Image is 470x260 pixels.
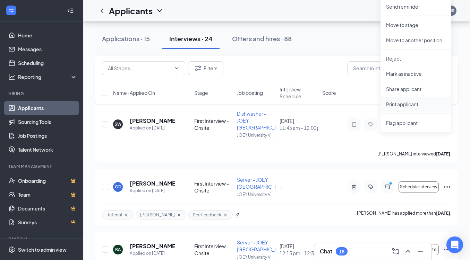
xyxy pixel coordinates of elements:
div: MS [448,8,454,14]
a: TeamCrown [18,188,77,201]
a: Sourcing Tools [18,115,77,129]
span: Name · Applied On [113,89,155,96]
span: See Feedback [193,212,221,218]
div: RA [115,246,121,252]
a: DocumentsCrown [18,201,77,215]
div: SW [114,121,121,127]
svg: Collapse [67,7,74,14]
p: [PERSON_NAME] interviewed . [377,151,451,157]
span: Stage [194,89,208,96]
svg: Cross [223,212,228,218]
div: Interviews · 24 [169,34,213,43]
button: Minimize [415,246,426,257]
svg: Analysis [8,73,15,80]
input: Search in interviews [347,61,451,75]
svg: ChevronDown [155,7,164,15]
b: [DATE] [436,210,450,216]
div: First Interview - Onsite [194,243,233,257]
a: Applicants [18,101,77,115]
div: Applied on [DATE] [130,187,176,194]
h5: [PERSON_NAME] [130,180,176,187]
svg: ComposeMessage [391,247,400,255]
div: Applications · 15 [102,34,150,43]
a: Messages [18,42,77,56]
span: Server - JOEY [GEOGRAPHIC_DATA] [237,177,288,190]
span: Dishwasher - JOEY [GEOGRAPHIC_DATA] [237,110,288,131]
div: 18 [339,249,344,254]
div: Payroll [8,236,76,242]
div: Offers and hires · 88 [232,34,292,43]
button: Schedule interview [399,181,439,192]
svg: Tag [367,122,375,127]
b: [DATE] [436,151,450,156]
a: SurveysCrown [18,215,77,229]
span: edit [235,213,240,217]
span: - [280,184,282,190]
div: [DATE] [280,117,318,131]
h1: Applicants [109,5,153,17]
h5: [PERSON_NAME] [130,242,176,250]
svg: Cross [123,212,129,218]
span: Interview Schedule [280,86,318,100]
button: ChevronUp [402,246,413,257]
a: Scheduling [18,56,77,70]
svg: ActiveChat [383,184,392,190]
div: GD [115,184,121,190]
p: [PERSON_NAME] has applied more than . [357,210,451,219]
svg: Ellipses [443,245,451,254]
span: Schedule interview [400,185,437,189]
p: JOEY University Vi ... [237,191,275,197]
h5: [PERSON_NAME] [130,117,176,125]
div: Applied on [DATE] [130,125,176,132]
div: Reporting [18,73,78,80]
div: Open Intercom Messenger [446,236,463,253]
div: [DATE] [280,243,318,257]
svg: ChevronUp [404,247,412,255]
svg: Ellipses [443,183,451,191]
a: Talent Network [18,143,77,156]
div: Applied on [DATE] [130,250,176,257]
svg: PrimaryDot [387,181,396,187]
svg: Cross [176,212,182,218]
h3: Chat [320,248,332,255]
input: All Stages [108,64,171,72]
button: Filter Filters [188,61,223,75]
svg: Note [350,122,358,127]
svg: Minimize [416,247,425,255]
svg: ActiveNote [350,184,358,190]
a: OnboardingCrown [18,174,77,188]
p: JOEY University Vi ... [237,132,275,138]
div: First Interview - Onsite [194,180,233,194]
span: 11:45 am - 12:00 pm [280,124,318,131]
span: Server - JOEY [GEOGRAPHIC_DATA] [237,239,288,252]
span: Job posting [237,89,263,96]
span: [PERSON_NAME] [140,212,175,218]
div: First Interview - Onsite [194,117,233,131]
svg: Settings [8,246,15,253]
button: ComposeMessage [390,246,401,257]
svg: ChevronDown [174,65,179,71]
div: Switch to admin view [18,246,67,253]
p: JOEY University Vi ... [237,254,275,260]
a: Home [18,28,77,42]
div: Hiring [8,91,76,97]
svg: Filter [194,64,202,72]
svg: ActiveTag [367,184,375,190]
svg: ChevronLeft [98,7,106,15]
span: 12:15 pm - 12:30 pm [280,250,318,257]
span: Referral [106,212,122,218]
span: Score [322,89,336,96]
svg: WorkstreamLogo [8,7,15,14]
div: Team Management [8,163,76,169]
a: Job Postings [18,129,77,143]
